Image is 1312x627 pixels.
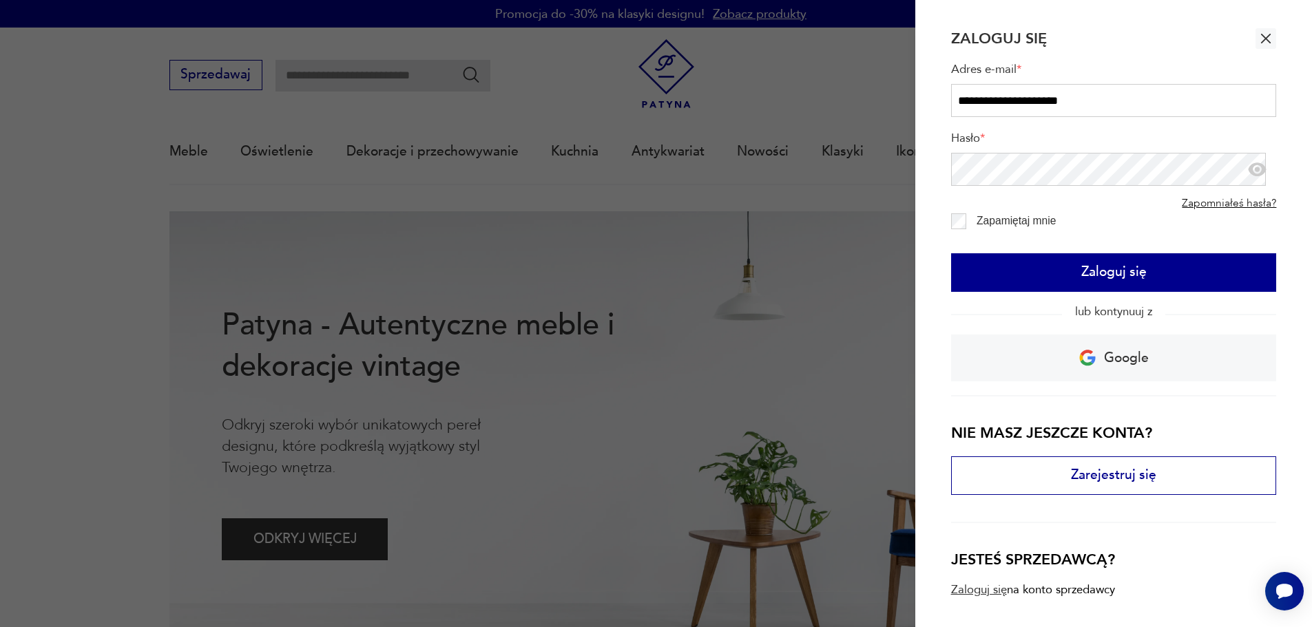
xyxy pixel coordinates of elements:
[977,215,1056,226] label: Zapamiętaj mnie
[951,62,1277,84] label: Adres e-mail
[951,456,1277,495] button: Zarejestruj się
[951,28,1047,49] h2: Zaloguj się
[1062,304,1165,319] span: lub kontynuuj z
[951,583,1007,596] a: Zaloguj się
[1079,350,1096,366] img: Ikona Google
[951,253,1277,292] button: Zaloguj się
[1104,346,1149,371] p: Google
[1007,583,1115,596] p: na konto sprzedawcy
[1182,197,1276,210] a: Zapomniałeś hasła?
[951,549,1277,570] h3: Jesteś sprzedawcą?
[951,423,1277,443] h3: Nie masz jeszcze konta?
[1265,572,1304,610] iframe: Smartsupp widget button
[951,131,1277,153] label: Hasło
[951,334,1277,381] a: Google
